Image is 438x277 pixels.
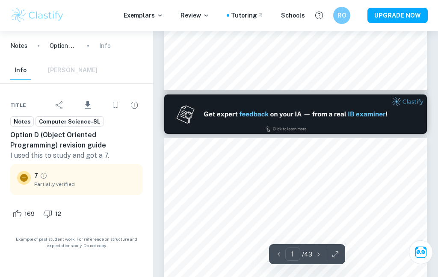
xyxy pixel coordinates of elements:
[20,210,39,218] span: 169
[51,97,68,114] div: Share
[99,41,111,50] p: Info
[164,94,427,134] img: Ad
[41,207,66,221] div: Dislike
[10,41,27,50] a: Notes
[50,41,77,50] p: Option D (Object Oriented Programming) revision guide
[231,11,264,20] a: Tutoring
[281,11,305,20] a: Schools
[126,97,143,114] div: Report issue
[312,8,326,23] button: Help and Feedback
[36,116,104,127] a: Computer Science-SL
[10,61,31,80] button: Info
[367,8,428,23] button: UPGRADE NOW
[10,101,26,109] span: Title
[181,11,210,20] p: Review
[333,7,350,24] button: RO
[11,118,33,126] span: Notes
[337,11,347,20] h6: RO
[50,210,66,218] span: 12
[36,118,104,126] span: Computer Science-SL
[10,207,39,221] div: Like
[34,171,38,180] p: 7
[34,180,136,188] span: Partially verified
[10,7,65,24] img: Clastify logo
[10,130,143,150] h6: Option D (Object Oriented Programming) revision guide
[40,172,47,180] a: Grade partially verified
[409,240,433,264] button: Ask Clai
[10,150,143,161] p: I used this to study and got a 7.
[107,97,124,114] div: Bookmark
[124,11,163,20] p: Exemplars
[302,250,312,259] p: / 43
[70,94,105,116] div: Download
[10,236,143,249] span: Example of past student work. For reference on structure and expectations only. Do not copy.
[10,116,34,127] a: Notes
